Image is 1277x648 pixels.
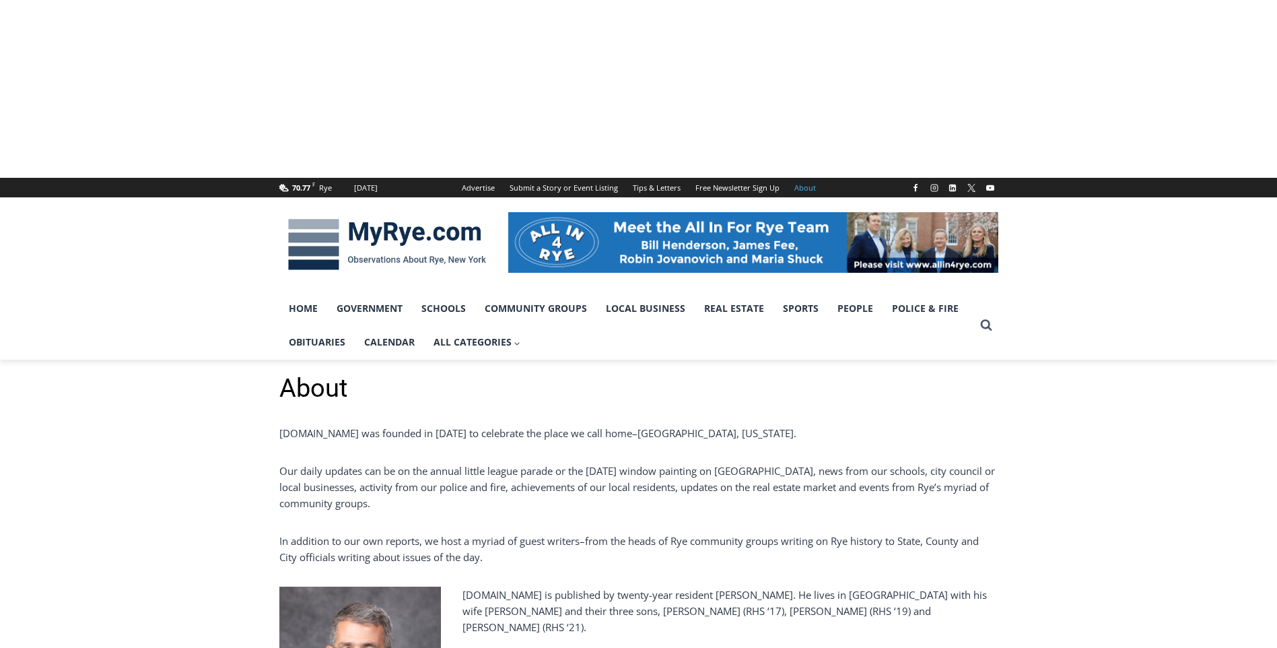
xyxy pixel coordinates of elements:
[625,178,688,197] a: Tips & Letters
[596,292,695,325] a: Local Business
[355,325,424,359] a: Calendar
[354,182,378,194] div: [DATE]
[926,180,942,196] a: Instagram
[279,373,998,404] h1: About
[412,292,475,325] a: Schools
[279,292,327,325] a: Home
[974,313,998,337] button: View Search Form
[688,178,787,197] a: Free Newsletter Sign Up
[279,463,998,511] p: Our daily updates can be on the annual little league parade or the [DATE] window painting on [GEO...
[434,335,521,350] span: All Categories
[695,292,773,325] a: Real Estate
[475,292,596,325] a: Community Groups
[982,180,998,196] a: YouTube
[279,533,998,565] p: In addition to our own reports, we host a myriad of guest writers–from the heads of Rye community...
[312,181,315,188] span: F
[828,292,883,325] a: People
[944,180,961,196] a: Linkedin
[279,209,495,280] img: MyRye.com
[279,425,998,441] p: [DOMAIN_NAME] was founded in [DATE] to celebrate the place we call home–[GEOGRAPHIC_DATA], [US_ST...
[787,178,823,197] a: About
[883,292,968,325] a: Police & Fire
[327,292,412,325] a: Government
[502,178,625,197] a: Submit a Story or Event Listing
[279,325,355,359] a: Obituaries
[907,180,924,196] a: Facebook
[508,212,998,273] img: All in for Rye
[319,182,332,194] div: Rye
[454,178,502,197] a: Advertise
[963,180,979,196] a: X
[279,587,998,635] p: [DOMAIN_NAME] is published by twenty-year resident [PERSON_NAME]. He lives in [GEOGRAPHIC_DATA] w...
[292,183,310,193] span: 70.77
[773,292,828,325] a: Sports
[454,178,823,197] nav: Secondary Navigation
[424,325,530,359] a: All Categories
[279,292,974,360] nav: Primary Navigation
